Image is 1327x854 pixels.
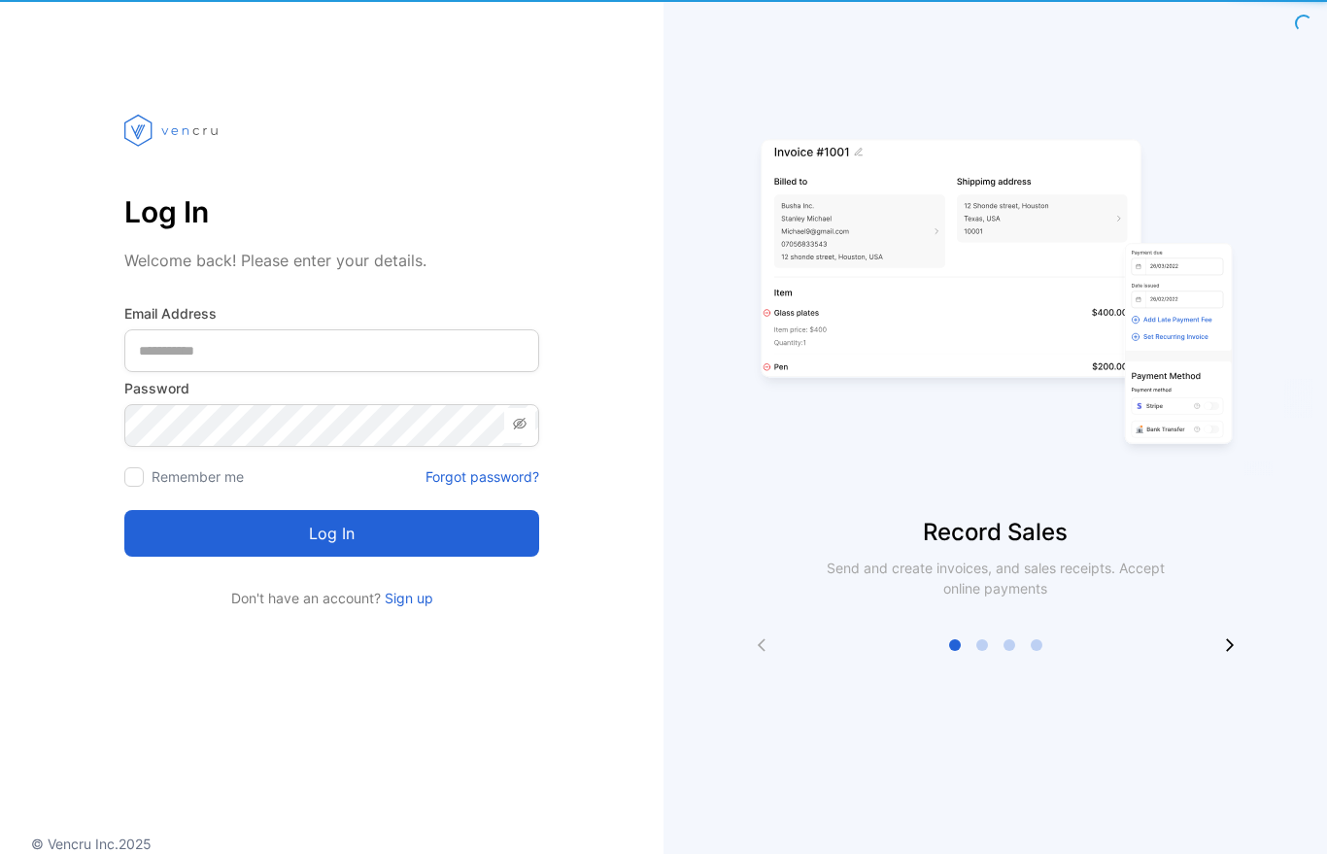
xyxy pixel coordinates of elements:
p: Welcome back! Please enter your details. [124,249,539,272]
p: Send and create invoices, and sales receipts. Accept online payments [809,558,1182,598]
label: Password [124,378,539,398]
label: Remember me [152,468,244,485]
a: Forgot password? [425,466,539,487]
img: slider image [753,78,1239,515]
a: Sign up [381,590,433,606]
p: Don't have an account? [124,588,539,608]
p: Log In [124,188,539,235]
button: Log in [124,510,539,557]
p: Record Sales [663,515,1327,550]
label: Email Address [124,303,539,324]
img: vencru logo [124,78,221,183]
